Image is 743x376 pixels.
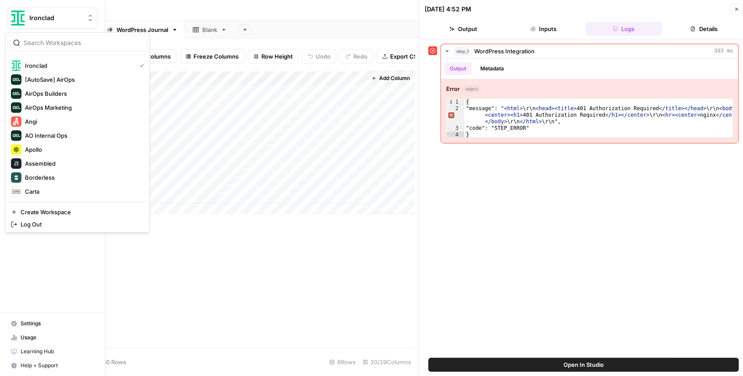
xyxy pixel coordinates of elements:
span: Open In Studio [563,360,604,369]
span: Error, read annotations row 2 [447,105,454,112]
img: Ironclad Logo [11,60,21,71]
input: Search Workspaces [24,38,142,47]
span: WordPress Integration [474,47,535,56]
button: Undo [302,49,336,63]
img: Ironclad Logo [10,10,26,26]
span: Create Workspace [21,208,141,216]
div: 4 [447,132,464,138]
span: 29 Columns [138,52,171,61]
div: 20/29 Columns [359,355,415,369]
span: AirOps Builders [25,89,141,98]
button: Export CSV [377,49,427,63]
span: Log Out [21,220,141,229]
button: Output [425,22,501,36]
span: Carta [25,187,141,196]
a: WordPress Journal [99,21,185,38]
a: Create Workspace [7,206,148,218]
span: Learning Hub [21,348,94,355]
span: Ironclad [25,61,133,70]
span: Info, read annotations row 1 [447,99,454,105]
div: 2 [447,105,464,125]
a: Blank [185,21,234,38]
img: Angi Logo [11,116,21,127]
span: Help + Support [21,362,94,369]
button: Open In Studio [428,358,739,372]
div: 8 Rows [326,355,359,369]
div: Workspace: Ironclad [5,32,150,233]
button: Inputs [505,22,581,36]
span: Export CSV [390,52,421,61]
strong: Error [446,84,460,93]
button: Logs [585,22,662,36]
button: Output [444,62,472,75]
span: Borderless [25,173,141,182]
span: Add Column [379,74,410,82]
div: Blank [202,25,217,34]
span: Freeze Columns [194,52,239,61]
button: 393 ms [441,44,738,58]
a: Settings [7,317,98,331]
span: Settings [21,320,94,327]
span: object [463,85,480,93]
button: Help + Support [7,359,98,373]
img: [AutoSave] AirOps Logo [11,74,21,85]
img: AirOps Builders Logo [11,88,21,99]
span: AirOps Marketing [25,103,141,112]
span: AO Internal Ops [25,131,141,140]
span: Usage [21,334,94,341]
span: Ironclad [29,14,82,22]
button: Redo [340,49,373,63]
span: Add 10 Rows [91,358,126,366]
a: Log Out [7,218,148,230]
img: Apollo Logo [11,144,21,155]
img: AirOps Marketing Logo [11,102,21,113]
span: Redo [353,52,367,61]
span: [AutoSave] AirOps [25,75,141,84]
span: Undo [316,52,331,61]
span: Apollo [25,145,141,154]
button: Metadata [475,62,509,75]
button: Freeze Columns [180,49,244,63]
div: 393 ms [441,59,738,143]
span: Assembled [25,159,141,168]
div: 3 [447,125,464,132]
img: Carta Logo [11,186,21,197]
div: 1 [447,99,464,105]
img: Assembled Logo [11,158,21,169]
span: 393 ms [714,47,733,55]
button: Add Column [368,73,413,84]
img: Borderless Logo [11,172,21,183]
div: WordPress Journal [116,25,168,34]
span: step_1 [454,47,471,56]
span: Row Height [261,52,293,61]
a: Learning Hub [7,345,98,359]
span: Angi [25,117,141,126]
a: Usage [7,331,98,345]
div: [DATE] 4:52 PM [425,5,471,14]
button: Row Height [248,49,299,63]
button: 29 Columns [124,49,176,63]
img: AO Internal Ops Logo [11,130,21,141]
button: Workspace: Ironclad [7,7,98,29]
button: Details [666,22,742,36]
